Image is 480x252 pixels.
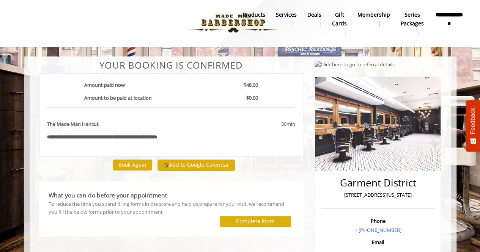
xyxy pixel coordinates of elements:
[49,191,167,199] b: What you can do before your appointment
[244,81,258,88] b: $48.00
[323,239,433,245] h3: Email
[395,9,429,38] a: Series packagesSeries packages
[323,191,433,199] p: [STREET_ADDRESS][US_STATE]
[354,227,401,233] a: + [PHONE_NUMBER]
[84,94,152,101] b: Amount to be paid at location
[113,160,152,171] button: Book Again
[469,108,476,134] span: Feedback
[220,216,291,227] button: Complete Form
[357,11,390,19] b: Membership
[302,9,327,29] a: DealsDeals
[236,218,275,224] label: Complete Form
[352,9,395,29] a: MembershipMembership
[307,11,321,19] b: Deals
[47,120,99,128] b: The Made Man Haircut
[323,177,433,188] h2: Garment District
[466,100,480,152] button: Feedback - Show survey
[401,11,424,28] b: Series packages
[220,120,295,128] div: 30min
[243,11,265,19] b: products
[246,94,258,101] b: $0.00
[157,160,235,171] button: Add to Google Calendar
[271,9,302,29] a: ServicesServices
[39,60,304,70] center: Your Booking is confirmed
[238,9,271,29] a: Productsproducts
[323,218,433,224] h3: Phone
[315,61,395,69] img: Click here to go to referral details
[181,3,285,44] img: Made Man Barbershop logo
[332,11,347,28] b: gift cards
[276,11,297,19] b: Services
[327,9,352,38] a: Gift cardsgift cards
[49,200,294,216] div: To reduce the time you spend filling forms in the store and help us prepare for your visit, we re...
[84,81,125,88] b: Amount paid now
